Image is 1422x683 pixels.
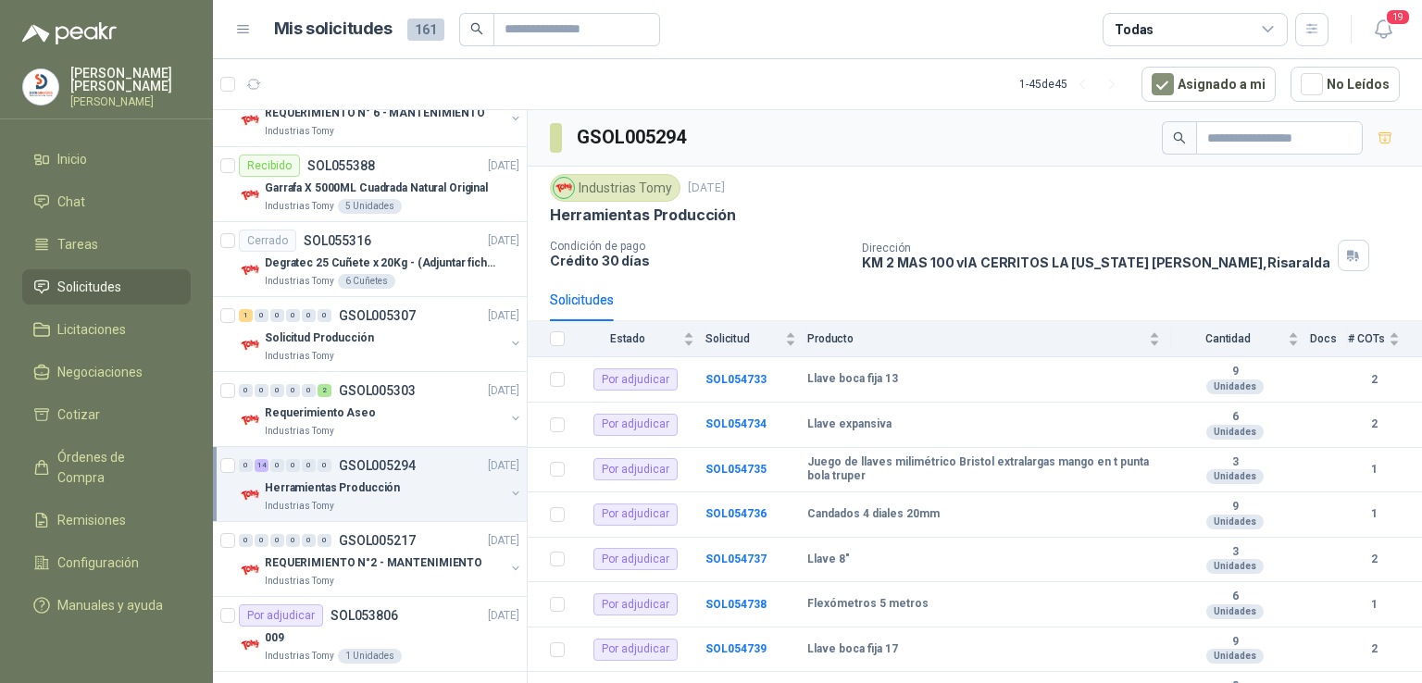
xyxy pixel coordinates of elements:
b: 1 [1348,596,1400,614]
b: 6 [1171,410,1299,425]
div: 0 [255,309,268,322]
a: CerradoSOL055316[DATE] Company LogoDegratec 25 Cuñete x 20Kg - (Adjuntar ficha técnica)Industrias... [213,222,527,297]
a: Chat [22,184,191,219]
p: [DATE] [488,232,519,250]
img: Logo peakr [22,22,117,44]
div: 0 [255,534,268,547]
span: Solicitudes [57,277,121,297]
span: Negociaciones [57,362,143,382]
p: [DATE] [488,382,519,400]
p: Industrias Tomy [265,649,334,664]
p: [DATE] [488,157,519,175]
h1: Mis solicitudes [274,16,393,43]
p: KM 2 MAS 100 vIA CERRITOS LA [US_STATE] [PERSON_NAME] , Risaralda [862,255,1329,270]
p: Herramientas Producción [550,205,736,225]
b: 2 [1348,640,1400,658]
p: 009 [265,629,284,647]
div: Unidades [1206,469,1264,484]
b: 2 [1348,551,1400,568]
th: Docs [1310,321,1348,357]
a: SOL054736 [705,507,767,520]
p: Industrias Tomy [265,424,334,439]
b: 9 [1171,500,1299,515]
p: Condición de pago [550,240,847,253]
b: 3 [1171,455,1299,470]
div: 1 Unidades [338,649,402,664]
div: Por adjudicar [239,604,323,627]
p: SOL055388 [307,159,375,172]
p: GSOL005217 [339,534,416,547]
th: Estado [576,321,705,357]
a: Configuración [22,545,191,580]
img: Company Logo [554,178,574,198]
div: 0 [286,384,300,397]
p: GSOL005307 [339,309,416,322]
img: Company Logo [239,109,261,131]
img: Company Logo [239,184,261,206]
span: Licitaciones [57,319,126,340]
div: 0 [302,534,316,547]
a: 0 0 0 0 0 2 GSOL005303[DATE] Company LogoRequerimiento AseoIndustrias Tomy [239,379,523,439]
p: REQUERIMIENTO N° 6 - MANTENIMIENTO [265,105,485,122]
span: Producto [807,332,1145,345]
b: 1 [1348,505,1400,523]
a: Cotizar [22,397,191,432]
div: Cerrado [239,230,296,252]
span: 19 [1385,8,1411,26]
a: SOL054733 [705,373,767,386]
b: 2 [1348,371,1400,389]
div: 6 Cuñetes [338,274,395,289]
a: Remisiones [22,503,191,538]
p: Industrias Tomy [265,499,334,514]
div: 5 Unidades [338,199,402,214]
img: Company Logo [239,409,261,431]
a: Órdenes de Compra [22,440,191,495]
p: Industrias Tomy [265,574,334,589]
a: RecibidoSOL055388[DATE] Company LogoGarrafa X 5000ML Cuadrada Natural OriginalIndustrias Tomy5 Un... [213,147,527,222]
img: Company Logo [23,69,58,105]
div: Todas [1115,19,1154,40]
div: Unidades [1206,379,1264,394]
p: [DATE] [488,457,519,475]
div: 0 [302,384,316,397]
b: Flexómetros 5 metros [807,597,929,612]
div: Por adjudicar [593,548,678,570]
div: Por adjudicar [593,639,678,661]
th: Solicitud [705,321,807,357]
th: Producto [807,321,1171,357]
button: No Leídos [1291,67,1400,102]
button: Asignado a mi [1141,67,1276,102]
span: search [470,22,483,35]
div: 0 [270,309,284,322]
p: [DATE] [488,307,519,325]
div: 0 [270,459,284,472]
p: Herramientas Producción [265,479,400,497]
a: Tareas [22,227,191,262]
a: SOL054738 [705,598,767,611]
div: 2 [318,384,331,397]
th: Cantidad [1171,321,1310,357]
div: 0 [286,459,300,472]
p: [DATE] [488,607,519,625]
p: [DATE] [688,180,725,197]
a: SOL054734 [705,417,767,430]
img: Company Logo [239,484,261,506]
p: Industrias Tomy [265,349,334,364]
div: Unidades [1206,604,1264,619]
p: GSOL005294 [339,459,416,472]
div: Recibido [239,155,300,177]
h3: GSOL005294 [577,123,689,152]
a: 1 0 0 0 0 0 GSOL005307[DATE] Company LogoSolicitud ProducciónIndustrias Tomy [239,304,523,364]
span: Remisiones [57,510,126,530]
p: [PERSON_NAME] [70,96,191,107]
img: Company Logo [239,259,261,281]
div: Industrias Tomy [550,174,680,202]
div: 0 [270,534,284,547]
p: Dirección [862,242,1329,255]
span: Solicitud [705,332,781,345]
a: SOL054735 [705,463,767,476]
b: SOL054737 [705,553,767,565]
